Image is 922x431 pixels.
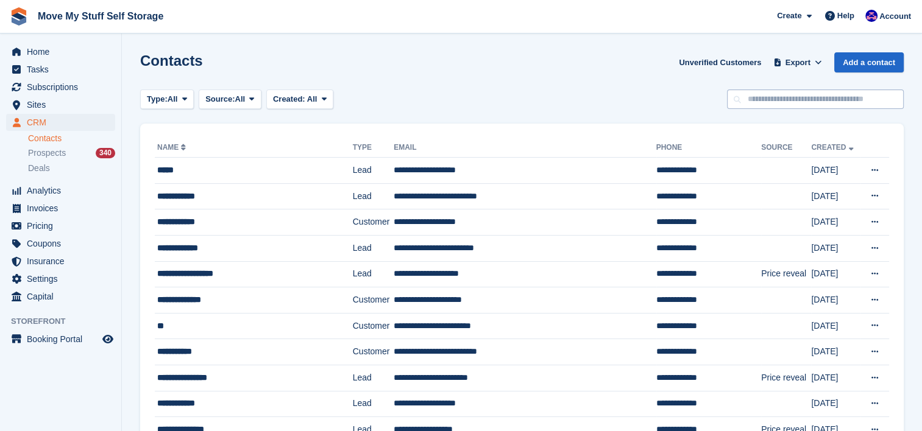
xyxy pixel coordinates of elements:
[353,235,394,261] td: Lead
[147,93,168,105] span: Type:
[761,138,811,158] th: Source
[811,158,860,184] td: [DATE]
[353,287,394,314] td: Customer
[353,313,394,339] td: Customer
[6,182,115,199] a: menu
[6,96,115,113] a: menu
[674,52,766,72] a: Unverified Customers
[761,365,811,391] td: Price reveal
[101,332,115,346] a: Preview store
[761,261,811,287] td: Price reveal
[865,10,878,22] img: Jade Whetnall
[353,391,394,417] td: Lead
[811,261,860,287] td: [DATE]
[28,133,115,144] a: Contacts
[394,138,656,158] th: Email
[27,61,100,78] span: Tasks
[27,288,100,305] span: Capital
[27,114,100,131] span: CRM
[11,315,121,328] span: Storefront
[6,43,115,60] a: menu
[811,391,860,417] td: [DATE]
[157,143,188,152] a: Name
[811,313,860,339] td: [DATE]
[811,183,860,209] td: [DATE]
[353,209,394,236] td: Customer
[6,200,115,217] a: menu
[811,235,860,261] td: [DATE]
[199,89,261,110] button: Source: All
[353,138,394,158] th: Type
[266,89,333,110] button: Created: All
[811,287,860,314] td: [DATE]
[27,253,100,270] span: Insurance
[6,270,115,287] a: menu
[140,52,203,69] h1: Contacts
[28,163,50,174] span: Deals
[28,147,115,159] a: Prospects 340
[6,217,115,234] a: menu
[28,147,66,159] span: Prospects
[96,148,115,158] div: 340
[27,270,100,287] span: Settings
[27,217,100,234] span: Pricing
[235,93,246,105] span: All
[6,288,115,305] a: menu
[6,114,115,131] a: menu
[353,261,394,287] td: Lead
[307,94,317,103] span: All
[811,339,860,365] td: [DATE]
[205,93,235,105] span: Source:
[27,235,100,252] span: Coupons
[834,52,904,72] a: Add a contact
[27,96,100,113] span: Sites
[837,10,854,22] span: Help
[879,10,911,23] span: Account
[27,200,100,217] span: Invoices
[6,331,115,348] a: menu
[10,7,28,26] img: stora-icon-8386f47178a22dfd0bd8f6a31ec36ba5ce8667c1dd55bd0f319d3a0aa187defe.svg
[656,138,762,158] th: Phone
[6,79,115,96] a: menu
[273,94,305,103] span: Created:
[33,6,168,26] a: Move My Stuff Self Storage
[353,183,394,209] td: Lead
[6,253,115,270] a: menu
[771,52,824,72] button: Export
[27,43,100,60] span: Home
[811,143,856,152] a: Created
[28,162,115,175] a: Deals
[785,57,810,69] span: Export
[353,158,394,184] td: Lead
[811,209,860,236] td: [DATE]
[811,365,860,391] td: [DATE]
[27,79,100,96] span: Subscriptions
[353,339,394,365] td: Customer
[6,235,115,252] a: menu
[353,365,394,391] td: Lead
[140,89,194,110] button: Type: All
[777,10,801,22] span: Create
[27,331,100,348] span: Booking Portal
[168,93,178,105] span: All
[6,61,115,78] a: menu
[27,182,100,199] span: Analytics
